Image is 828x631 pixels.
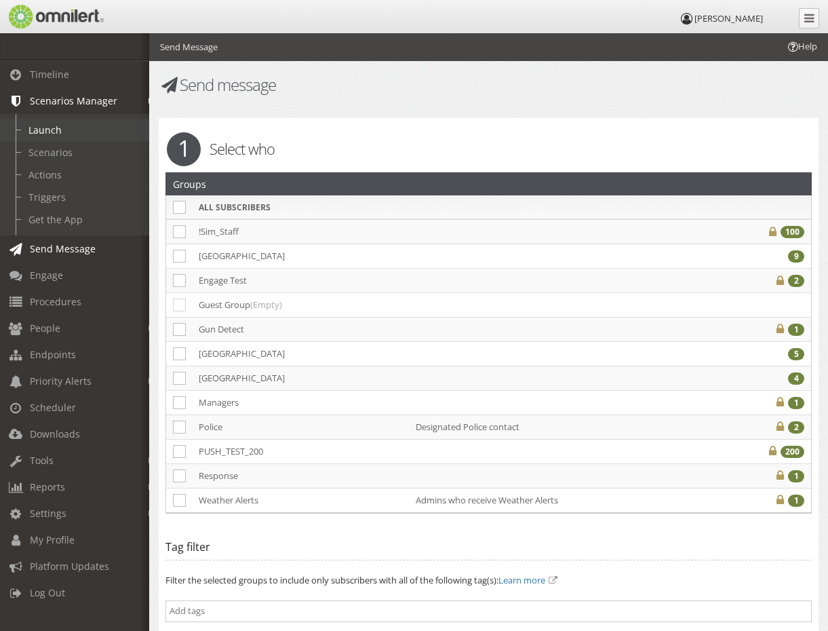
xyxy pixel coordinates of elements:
td: Designated Police contact [409,415,696,439]
span: (Empty) [250,299,282,311]
td: [GEOGRAPHIC_DATA] [192,341,409,366]
i: Private [776,471,784,480]
input: Add tags [170,605,808,617]
i: Private [769,446,776,455]
td: Managers [192,390,409,415]
div: 1 [788,397,804,409]
h2: Select who [157,138,821,159]
span: Procedures [30,295,81,308]
td: Admins who receive Weather Alerts [409,488,696,512]
span: Reports [30,480,65,493]
span: Downloads [30,427,80,440]
div: 1 [788,495,804,507]
i: Private [776,495,784,504]
span: Platform Updates [30,560,109,573]
span: Scheduler [30,401,76,414]
h1: Send message [159,76,480,94]
span: Send Message [30,242,96,255]
div: 5 [788,348,804,360]
span: Engage [30,269,63,282]
i: Private [776,324,784,333]
span: [PERSON_NAME] [694,12,763,24]
a: Learn more [498,574,545,586]
legend: Tag filter [165,534,812,561]
span: Scenarios Manager [30,94,117,107]
p: Filter the selected groups to include only subscribers with all of the following tag(s): [165,574,812,587]
div: 2 [788,421,804,434]
span: My Profile [30,533,75,546]
i: Private [776,398,784,406]
span: Timeline [30,68,69,81]
div: 1 [788,470,804,482]
div: 4 [788,372,804,385]
h2: Groups [173,173,206,195]
a: Collapse Menu [799,8,819,28]
div: 2 [788,275,804,287]
span: 1 [167,132,201,166]
span: Help [31,9,59,22]
i: Private [776,276,784,285]
td: Police [192,415,409,439]
span: People [30,322,60,334]
li: Send Message [160,41,218,54]
td: Weather Alerts [192,488,409,512]
span: Settings [30,507,66,520]
i: Private [776,422,784,431]
th: ALL SUBSCRIBERS [192,195,409,219]
i: Private [769,227,776,236]
td: [GEOGRAPHIC_DATA] [192,244,409,268]
td: PUSH_TEST_200 [192,439,409,463]
span: Help [786,40,817,53]
span: Endpoints [30,348,76,361]
div: 100 [781,226,804,238]
td: !Sim_Staff [192,219,409,244]
td: [GEOGRAPHIC_DATA] [192,366,409,390]
div: 1 [788,324,804,336]
img: Omnilert [7,5,104,28]
span: Priority Alerts [30,375,92,387]
td: Engage Test [192,268,409,292]
div: 200 [781,446,804,458]
div: 9 [788,250,804,263]
span: Log Out [30,586,65,599]
td: Guest Group [192,292,409,317]
span: Tools [30,454,54,467]
td: Gun Detect [192,317,409,341]
td: Response [192,463,409,488]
